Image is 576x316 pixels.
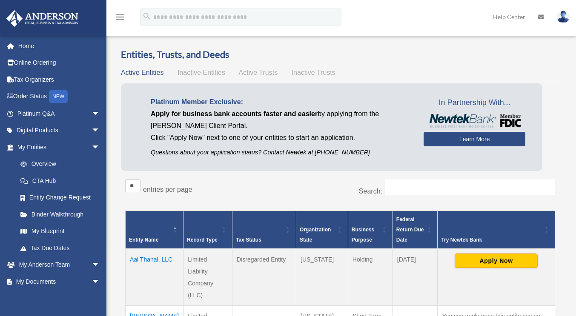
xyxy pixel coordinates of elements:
td: [US_STATE] [296,249,348,306]
span: In Partnership With... [424,96,525,110]
a: My Documentsarrow_drop_down [6,273,113,290]
th: Record Type: Activate to sort [183,211,232,249]
span: Active Trusts [239,69,278,76]
a: Entity Change Request [12,189,109,206]
a: Platinum Q&Aarrow_drop_down [6,105,113,122]
span: Inactive Trusts [292,69,335,76]
img: Anderson Advisors Platinum Portal [4,10,81,27]
a: menu [115,15,125,22]
span: arrow_drop_down [92,256,109,274]
p: by applying from the [PERSON_NAME] Client Portal. [151,108,411,132]
a: My Entitiesarrow_drop_down [6,139,109,156]
th: Tax Status: Activate to sort [232,211,296,249]
i: search [142,11,152,21]
span: Record Type [187,237,218,243]
th: Business Purpose: Activate to sort [348,211,393,249]
span: Organization State [300,227,331,243]
a: Order StatusNEW [6,88,113,105]
img: NewtekBankLogoSM.png [428,114,521,128]
span: Entity Name [129,237,158,243]
span: Tax Status [236,237,261,243]
td: Disregarded Entity [232,249,296,306]
span: Federal Return Due Date [396,216,424,243]
button: Apply Now [455,253,538,268]
div: NEW [49,90,68,103]
th: Entity Name: Activate to invert sorting [126,211,183,249]
p: Platinum Member Exclusive: [151,96,411,108]
th: Federal Return Due Date: Activate to sort [393,211,438,249]
span: Active Entities [121,69,163,76]
td: Holding [348,249,393,306]
a: My Anderson Teamarrow_drop_down [6,256,113,273]
td: Limited Liability Company (LLC) [183,249,232,306]
th: Organization State: Activate to sort [296,211,348,249]
td: Aal Thanal, LLC [126,249,183,306]
a: My Blueprint [12,223,109,240]
img: User Pic [557,11,570,23]
span: Apply for business bank accounts faster and easier [151,110,318,117]
a: Overview [12,156,104,173]
span: arrow_drop_down [92,122,109,139]
p: Questions about your application status? Contact Newtek at [PHONE_NUMBER] [151,147,411,158]
a: Learn More [424,132,525,146]
p: Click "Apply Now" next to one of your entities to start an application. [151,132,411,144]
th: Try Newtek Bank : Activate to sort [438,211,555,249]
td: [DATE] [393,249,438,306]
h3: Entities, Trusts, and Deeds [121,48,559,61]
div: Try Newtek Bank [441,235,542,245]
span: arrow_drop_down [92,273,109,290]
a: CTA Hub [12,172,109,189]
a: Online Ordering [6,54,113,71]
span: arrow_drop_down [92,139,109,156]
a: Digital Productsarrow_drop_down [6,122,113,139]
a: Tax Due Dates [12,239,109,256]
label: Search: [359,188,382,195]
a: Home [6,37,113,54]
span: Business Purpose [352,227,374,243]
a: Tax Organizers [6,71,113,88]
i: menu [115,12,125,22]
label: entries per page [143,186,192,193]
span: Inactive Entities [178,69,225,76]
a: Binder Walkthrough [12,206,109,223]
span: arrow_drop_down [92,105,109,122]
